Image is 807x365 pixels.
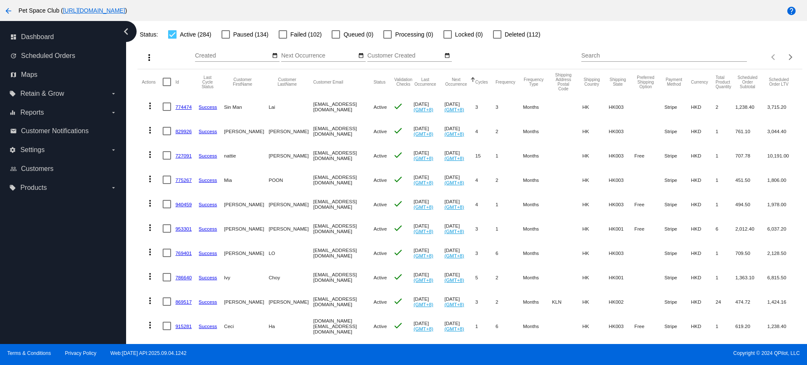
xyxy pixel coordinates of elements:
a: (GMT+8) [444,326,464,331]
mat-cell: Ha [269,314,313,338]
mat-icon: check [393,150,403,160]
a: Success [199,153,217,158]
mat-cell: Months [523,192,552,216]
span: Status: [140,31,158,38]
mat-cell: [PERSON_NAME] [269,338,313,362]
a: (GMT+8) [414,302,433,307]
mat-cell: Stripe [665,216,691,241]
a: Success [199,323,217,329]
mat-cell: Lai [269,95,313,119]
mat-cell: Stripe [665,314,691,338]
mat-cell: 72 [716,338,736,362]
mat-icon: check [393,174,403,184]
a: (GMT+8) [414,253,433,258]
i: chevron_left [119,25,133,38]
mat-cell: 494.50 [735,192,767,216]
i: people_outline [10,165,17,172]
a: Privacy Policy [65,350,97,356]
mat-cell: HK [582,192,609,216]
mat-icon: more_vert [145,150,155,160]
mat-cell: [PERSON_NAME] [269,143,313,168]
span: Processing (0) [395,29,433,39]
mat-cell: 3 [475,289,496,314]
mat-cell: Months [523,168,552,192]
input: Next Occurrence [281,53,357,59]
button: Change sorting for LifetimeValue [767,77,790,87]
mat-cell: [DATE] [414,265,444,289]
mat-cell: 1 [496,192,523,216]
mat-cell: HK003 [609,143,634,168]
mat-cell: Months [523,241,552,265]
mat-cell: Mia [224,168,269,192]
mat-cell: [DATE] [444,192,475,216]
span: Pet Space Club ( ) [18,7,127,14]
mat-cell: 6 [496,314,523,338]
span: Customers [21,165,53,173]
button: Change sorting for Subtotal [735,75,760,89]
span: Maps [21,71,37,79]
mat-cell: 6,815.50 [767,265,798,289]
a: map Maps [10,68,117,81]
mat-cell: 3 [475,95,496,119]
button: Change sorting for ShippingCountry [582,77,601,87]
mat-icon: date_range [272,53,278,59]
a: 829926 [175,129,192,134]
mat-cell: Stripe [665,143,691,168]
button: Change sorting for ShippingPostcode [552,73,575,91]
mat-cell: 1,978.00 [767,192,798,216]
mat-cell: HK [582,265,609,289]
span: Reports [20,109,44,116]
mat-cell: HKD [691,119,716,143]
mat-cell: 451.50 [735,168,767,192]
mat-cell: HK [582,314,609,338]
mat-icon: help [786,6,796,16]
a: 769401 [175,250,192,256]
button: Change sorting for Cycles [475,79,488,84]
mat-cell: [EMAIL_ADDRESS][DOMAIN_NAME] [313,338,374,362]
a: email Customer Notifications [10,124,117,138]
mat-cell: 2 [496,265,523,289]
mat-cell: [EMAIL_ADDRESS][DOMAIN_NAME] [313,265,374,289]
mat-cell: 474.72 [735,289,767,314]
i: map [10,71,17,78]
mat-cell: [EMAIL_ADDRESS][DOMAIN_NAME] [313,168,374,192]
span: Settings [20,146,45,154]
mat-cell: [PERSON_NAME] [224,119,269,143]
mat-icon: more_vert [144,53,154,63]
span: Scheduled Orders [21,52,75,60]
mat-cell: 1,238.40 [767,314,798,338]
mat-cell: [PERSON_NAME] [224,338,269,362]
mat-cell: 3 [496,95,523,119]
input: Created [195,53,271,59]
a: Success [199,104,217,110]
mat-icon: more_vert [145,198,155,208]
mat-cell: 24 [716,289,736,314]
mat-icon: more_vert [145,320,155,330]
mat-cell: [DATE] [444,168,475,192]
i: dashboard [10,34,17,40]
mat-cell: 2 [496,289,523,314]
a: 915281 [175,323,192,329]
mat-cell: 4 [475,192,496,216]
a: 953301 [175,226,192,231]
mat-cell: [PERSON_NAME] [224,289,269,314]
mat-cell: [EMAIL_ADDRESS][DOMAIN_NAME] [313,216,374,241]
button: Change sorting for ShippingState [609,77,627,87]
a: (GMT+8) [444,228,464,234]
mat-header-cell: Total Product Quantity [716,69,736,95]
i: update [10,53,17,59]
mat-cell: HK [582,241,609,265]
a: Success [199,250,217,256]
span: Paused (134) [233,29,269,39]
mat-cell: Months [523,338,552,362]
a: 775267 [175,177,192,183]
mat-cell: 6 [496,241,523,265]
mat-cell: [DATE] [414,119,444,143]
button: Change sorting for Frequency [496,79,515,84]
mat-cell: HK002 [609,289,634,314]
mat-icon: more_vert [145,101,155,111]
mat-cell: POON [269,168,313,192]
mat-cell: [EMAIL_ADDRESS][DOMAIN_NAME] [313,289,374,314]
mat-cell: 3,044.40 [767,119,798,143]
mat-icon: arrow_back [3,6,13,16]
